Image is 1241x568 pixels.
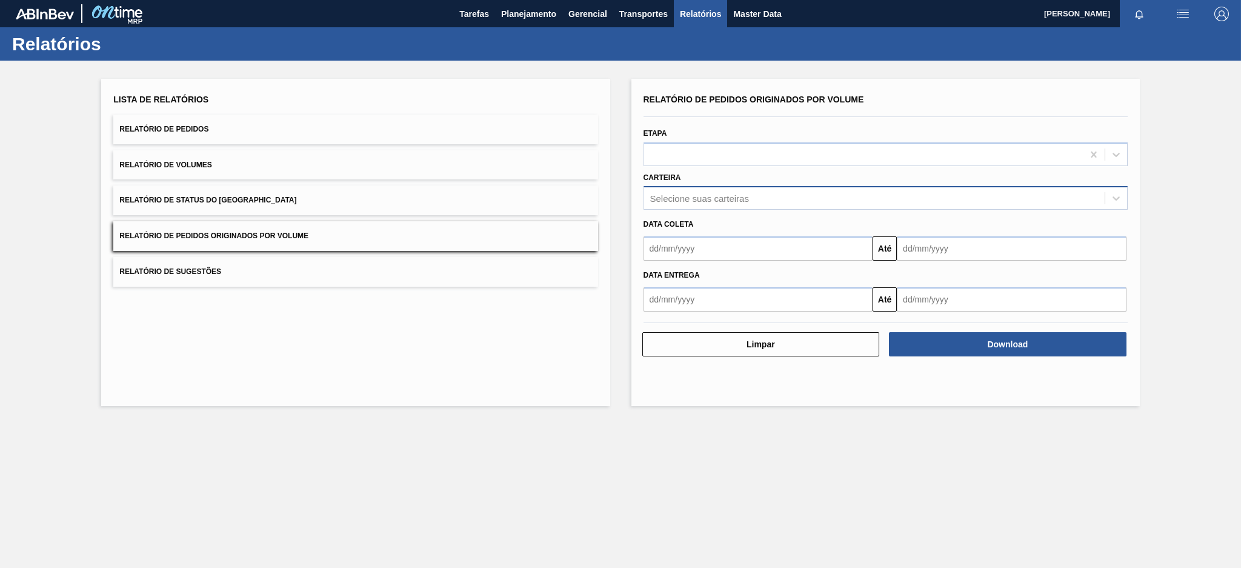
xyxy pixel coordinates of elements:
span: Relatório de Pedidos Originados por Volume [644,95,864,104]
button: Relatório de Status do [GEOGRAPHIC_DATA] [113,185,597,215]
button: Relatório de Volumes [113,150,597,180]
span: Data entrega [644,271,700,279]
span: Planejamento [501,7,556,21]
span: Relatório de Volumes [119,161,211,169]
button: Relatório de Pedidos Originados por Volume [113,221,597,251]
div: Selecione suas carteiras [650,193,749,204]
input: dd/mm/yyyy [897,287,1126,312]
button: Download [889,332,1126,356]
span: Relatório de Sugestões [119,267,221,276]
button: Notificações [1120,5,1159,22]
img: Logout [1214,7,1229,21]
span: Relatório de Pedidos [119,125,208,133]
button: Relatório de Sugestões [113,257,597,287]
button: Até [873,236,897,261]
input: dd/mm/yyyy [644,236,873,261]
span: Relatórios [680,7,721,21]
span: Gerencial [568,7,607,21]
span: Lista de Relatórios [113,95,208,104]
span: Master Data [733,7,781,21]
button: Relatório de Pedidos [113,115,597,144]
label: Etapa [644,129,667,138]
h1: Relatórios [12,37,227,51]
span: Tarefas [459,7,489,21]
input: dd/mm/yyyy [644,287,873,312]
input: dd/mm/yyyy [897,236,1126,261]
button: Limpar [642,332,880,356]
span: Transportes [619,7,668,21]
span: Relatório de Pedidos Originados por Volume [119,232,308,240]
label: Carteira [644,173,681,182]
img: TNhmsLtSVTkK8tSr43FrP2fwEKptu5GPRR3wAAAABJRU5ErkJggg== [16,8,74,19]
button: Até [873,287,897,312]
span: Data coleta [644,220,694,229]
span: Relatório de Status do [GEOGRAPHIC_DATA] [119,196,296,204]
img: userActions [1176,7,1190,21]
